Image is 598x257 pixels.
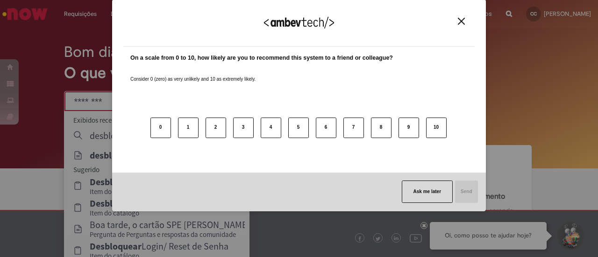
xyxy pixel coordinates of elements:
[343,118,364,138] button: 7
[426,118,447,138] button: 10
[264,17,334,28] img: Logo Ambevtech
[402,181,453,203] button: Ask me later
[458,18,465,25] img: Close
[288,118,309,138] button: 5
[178,118,199,138] button: 1
[130,54,393,63] label: On a scale from 0 to 10, how likely are you to recommend this system to a friend or colleague?
[455,17,468,25] button: Close
[399,118,419,138] button: 9
[316,118,336,138] button: 6
[371,118,392,138] button: 8
[206,118,226,138] button: 2
[130,65,256,83] label: Consider 0 (zero) as very unlikely and 10 as extremely likely.
[150,118,171,138] button: 0
[261,118,281,138] button: 4
[233,118,254,138] button: 3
